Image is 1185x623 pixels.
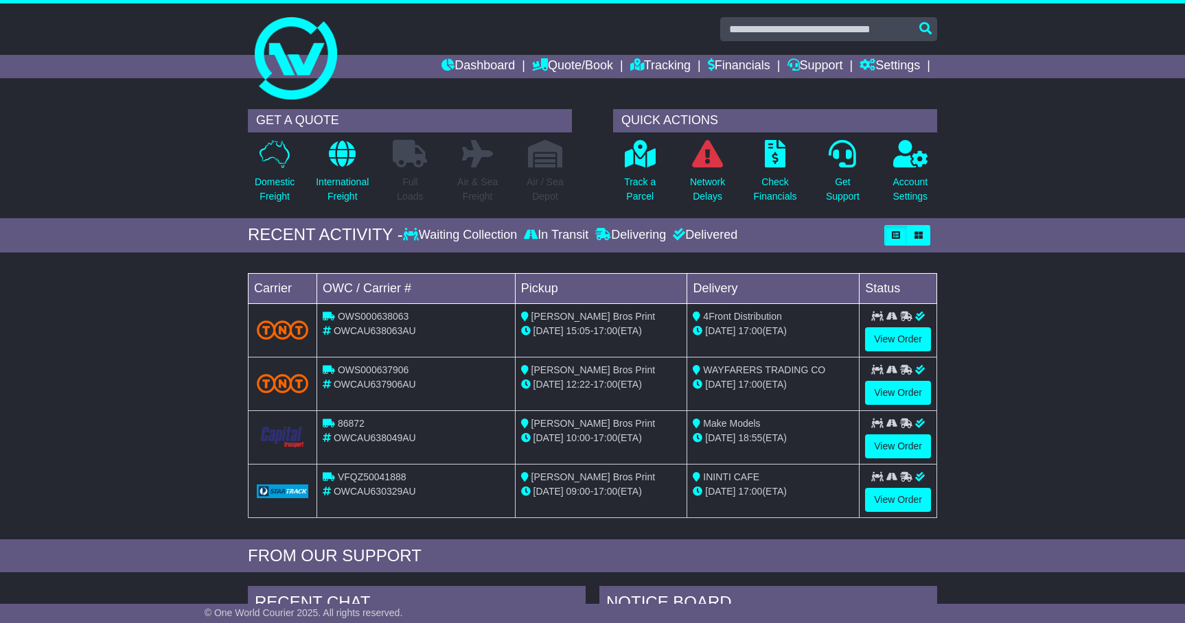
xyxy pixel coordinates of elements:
a: Track aParcel [623,139,656,211]
span: 17:00 [593,379,617,390]
a: CheckFinancials [753,139,798,211]
a: View Order [865,434,931,458]
span: OWS000637906 [338,364,409,375]
span: 17:00 [593,432,617,443]
div: Waiting Collection [403,228,520,243]
span: OWCAU630329AU [334,486,416,497]
span: [PERSON_NAME] Bros Print [531,418,656,429]
div: - (ETA) [521,484,682,499]
span: 17:00 [738,486,762,497]
td: Status [860,273,937,303]
div: - (ETA) [521,431,682,445]
a: View Order [865,327,931,351]
span: [PERSON_NAME] Bros Print [531,471,656,482]
img: TNT_Domestic.png [257,320,308,339]
span: [DATE] [705,379,735,390]
span: 18:55 [738,432,762,443]
a: Settings [860,55,920,78]
p: Full Loads [393,175,427,204]
span: [PERSON_NAME] Bros Print [531,311,656,322]
td: OWC / Carrier # [317,273,516,303]
span: OWCAU638049AU [334,432,416,443]
div: - (ETA) [521,377,682,392]
span: Make Models [703,418,760,429]
span: ININTI CAFE [703,471,759,482]
p: Network Delays [690,175,725,204]
span: [DATE] [533,325,564,336]
a: Quote/Book [532,55,613,78]
p: Domestic Freight [255,175,295,204]
div: NOTICE BOARD [599,586,937,623]
span: OWS000638063 [338,311,409,322]
span: 12:22 [566,379,590,390]
div: Delivered [669,228,737,243]
span: 17:00 [593,325,617,336]
span: 15:05 [566,325,590,336]
span: [DATE] [533,486,564,497]
td: Delivery [687,273,860,303]
a: InternationalFreight [315,139,369,211]
img: GetCarrierServiceLogo [257,484,308,498]
span: © One World Courier 2025. All rights reserved. [205,607,403,618]
div: RECENT CHAT [248,586,586,623]
div: Delivering [592,228,669,243]
a: AccountSettings [893,139,929,211]
a: Dashboard [441,55,515,78]
p: Air / Sea Depot [527,175,564,204]
p: Air & Sea Freight [457,175,498,204]
p: Check Financials [754,175,797,204]
div: QUICK ACTIONS [613,109,937,132]
span: 4Front Distribution [703,311,781,322]
a: View Order [865,381,931,405]
span: OWCAU638063AU [334,325,416,336]
span: 17:00 [738,325,762,336]
a: Tracking [630,55,691,78]
div: (ETA) [693,324,853,338]
a: View Order [865,488,931,512]
div: (ETA) [693,484,853,499]
div: FROM OUR SUPPORT [248,546,937,566]
span: WAYFARERS TRADING CO [703,364,825,375]
p: Account Settings [893,175,928,204]
span: [DATE] [533,432,564,443]
img: TNT_Domestic.png [257,374,308,392]
p: Track a Parcel [624,175,656,204]
div: GET A QUOTE [248,109,572,132]
a: Financials [708,55,770,78]
img: CapitalTransport.png [257,424,308,450]
p: Get Support [826,175,860,204]
span: [PERSON_NAME] Bros Print [531,364,656,375]
span: 10:00 [566,432,590,443]
div: In Transit [520,228,592,243]
span: 17:00 [738,379,762,390]
span: 86872 [338,418,365,429]
p: International Freight [316,175,369,204]
td: Carrier [249,273,317,303]
span: [DATE] [533,379,564,390]
span: [DATE] [705,325,735,336]
div: (ETA) [693,377,853,392]
a: NetworkDelays [689,139,726,211]
td: Pickup [515,273,687,303]
span: OWCAU637906AU [334,379,416,390]
span: [DATE] [705,432,735,443]
span: 17:00 [593,486,617,497]
div: (ETA) [693,431,853,445]
span: [DATE] [705,486,735,497]
a: DomesticFreight [254,139,295,211]
span: VFQZ50041888 [338,471,406,482]
a: Support [787,55,843,78]
a: GetSupport [825,139,860,211]
span: 09:00 [566,486,590,497]
div: RECENT ACTIVITY - [248,225,403,245]
div: - (ETA) [521,324,682,338]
